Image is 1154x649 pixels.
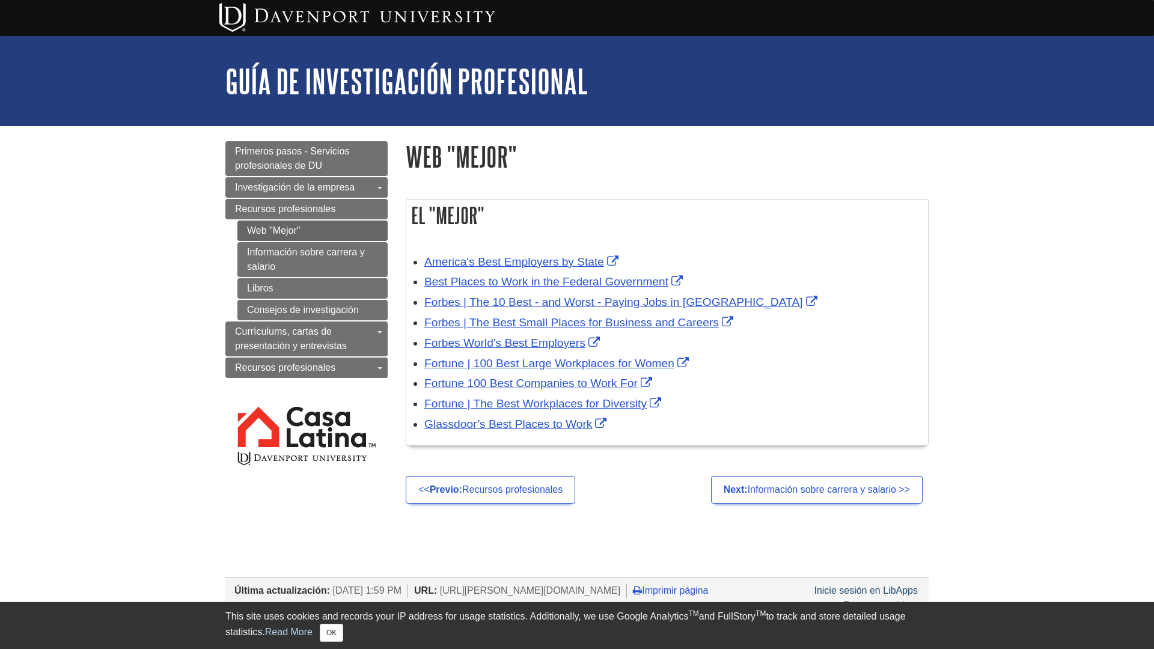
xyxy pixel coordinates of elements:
a: Link opens in new window [424,296,820,308]
h1: Web "Mejor" [406,141,929,172]
i: Imprimir página [633,585,642,595]
sup: TM [756,609,766,618]
a: Investigación de la empresa [225,177,388,198]
a: Link opens in new window [424,418,609,430]
span: Primeros pasos - Servicios profesionales de DU [235,146,349,171]
span: Recursos profesionales [235,204,335,214]
a: Consejos de investigación [237,300,388,320]
a: Imprimir página [633,585,708,596]
span: [URL][PERSON_NAME][DOMAIN_NAME] [440,585,621,596]
a: Report a problem [843,600,918,610]
button: Close [320,624,343,642]
a: Libros [237,278,388,299]
div: Guide Page Menu [225,141,388,488]
a: Link opens in new window [424,316,736,329]
a: Link opens in new window [424,275,686,288]
span: Investigación de la empresa [235,182,355,192]
h2: El "mejor" [406,200,928,231]
a: Información sobre carrera y salario [237,242,388,277]
strong: Next: [724,484,748,495]
a: Recursos profesionales [225,358,388,378]
a: Link opens in new window [424,397,664,410]
a: Link opens in new window [424,337,603,349]
span: [DATE] 1:59 PM [333,585,401,596]
strong: Previo: [430,484,462,495]
a: Next:Información sobre carrera y salario >> [711,476,923,504]
a: Currículums, cartas de presentación y entrevistas [225,321,388,356]
a: Link opens in new window [424,357,692,370]
a: Inicie sesión en LibApps [814,585,918,596]
sup: TM [688,609,698,618]
a: Link opens in new window [424,377,655,389]
div: This site uses cookies and records your IP address for usage statistics. Additionally, we use Goo... [225,609,929,642]
a: <<Previo:Recursos profesionales [406,476,575,504]
span: Currículums, cartas de presentación y entrevistas [235,326,347,351]
span: Última actualización: [234,585,330,596]
a: Read More [265,627,313,637]
a: Web "Mejor" [237,221,388,241]
a: Link opens in new window [424,255,621,268]
img: Davenport University [219,3,495,32]
a: Primeros pasos - Servicios profesionales de DU [225,141,388,176]
a: Guía de investigación profesional [225,62,588,100]
span: URL: [414,585,437,596]
a: Recursos profesionales [225,199,388,219]
span: Recursos profesionales [235,362,335,373]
